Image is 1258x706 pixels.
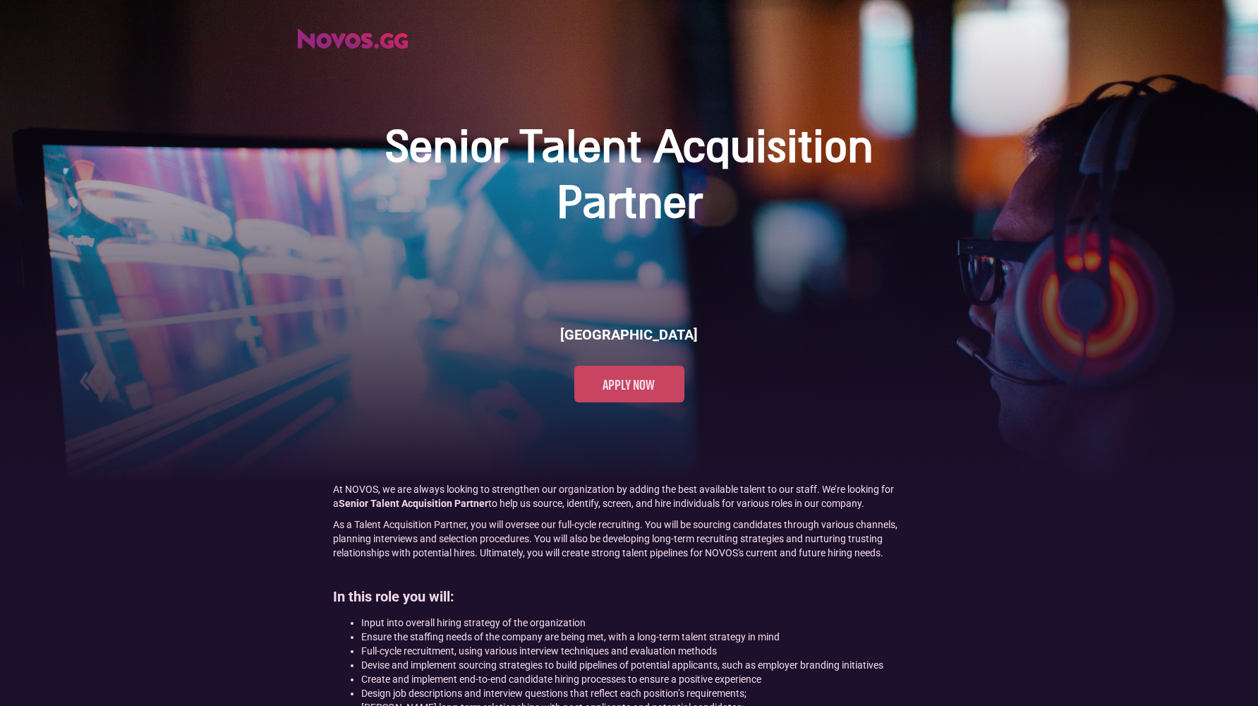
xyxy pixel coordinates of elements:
li: Ensure the staffing needs of the company are being met, with a long-term talent strategy in mind [361,630,926,644]
li: Devise and implement sourcing strategies to build pipelines of potential applicants, such as empl... [361,658,926,672]
h6: [GEOGRAPHIC_DATA] [560,325,698,345]
h1: Senior Talent Acquisition Partner [347,121,912,233]
strong: Senior Talent Acquisition Partner [339,498,488,509]
p: At NOVOS, we are always looking to strengthen our organization by adding the best available talen... [333,482,926,510]
li: Input into overall hiring strategy of the organization [361,616,926,630]
a: Apply now [574,366,684,402]
li: Create and implement end-to-end candidate hiring processes to ensure a positive experience [361,672,926,686]
p: As a Talent Acquisition Partner, you will oversee our full-cycle recruiting. You will be sourcing... [333,517,926,560]
li: Design job descriptions and interview questions that reflect each position’s requirements; [361,686,926,700]
li: Full-cycle recruitment, using various interview techniques and evaluation methods [361,644,926,658]
strong: In this role you will: [333,588,454,605]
